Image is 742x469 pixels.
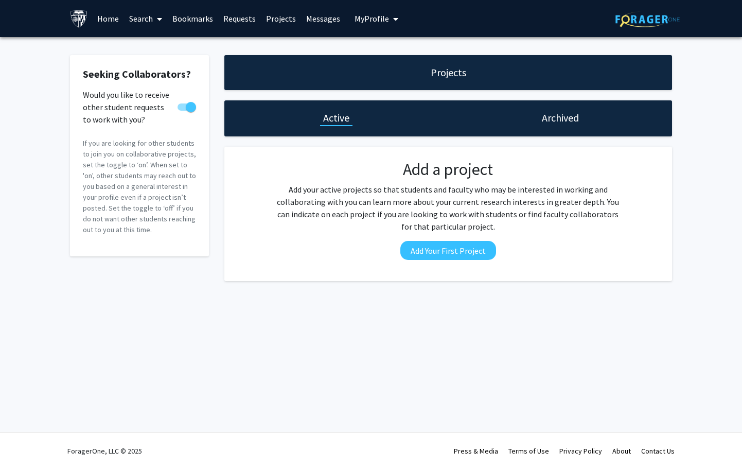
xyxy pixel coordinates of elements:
a: Bookmarks [167,1,218,37]
p: Add your active projects so that students and faculty who may be interested in working and collab... [274,183,623,233]
h1: Active [323,111,349,125]
a: Search [124,1,167,37]
h2: Add a project [274,160,623,179]
span: My Profile [355,13,389,24]
h1: Projects [431,65,466,80]
a: Privacy Policy [559,446,602,456]
h2: Seeking Collaborators? [83,68,196,80]
a: Press & Media [454,446,498,456]
a: Contact Us [641,446,675,456]
a: Projects [261,1,301,37]
a: Requests [218,1,261,37]
img: ForagerOne Logo [615,11,680,27]
img: Johns Hopkins University Logo [70,10,88,28]
a: About [612,446,631,456]
p: If you are looking for other students to join you on collaborative projects, set the toggle to ‘o... [83,138,196,235]
a: Messages [301,1,345,37]
a: Terms of Use [508,446,549,456]
span: Would you like to receive other student requests to work with you? [83,89,173,126]
a: Home [92,1,124,37]
h1: Archived [542,111,579,125]
iframe: Chat [8,423,44,461]
div: ForagerOne, LLC © 2025 [67,433,142,469]
button: Add Your First Project [400,241,496,260]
